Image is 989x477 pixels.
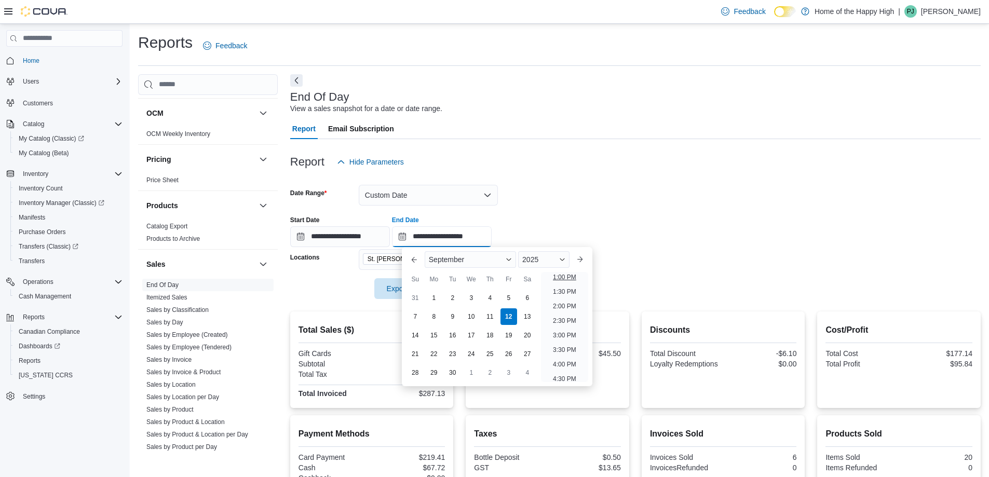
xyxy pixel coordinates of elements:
[2,167,127,181] button: Inventory
[19,328,80,336] span: Canadian Compliance
[500,271,517,288] div: Fr
[146,306,209,314] a: Sales by Classification
[15,240,83,253] a: Transfers (Classic)
[541,272,588,382] ul: Time
[146,356,192,364] span: Sales by Invoice
[15,255,123,267] span: Transfers
[19,311,123,323] span: Reports
[146,259,166,269] h3: Sales
[374,360,445,368] div: $272.98
[19,54,123,67] span: Home
[10,324,127,339] button: Canadian Compliance
[15,369,123,381] span: Washington CCRS
[19,54,44,67] a: Home
[146,200,255,211] button: Products
[349,157,404,167] span: Hide Parameters
[482,271,498,288] div: Th
[407,346,424,362] div: day-21
[774,17,775,18] span: Dark Mode
[15,290,75,303] a: Cash Management
[725,349,796,358] div: -$6.10
[146,294,187,301] a: Itemized Sales
[500,290,517,306] div: day-5
[292,118,316,139] span: Report
[15,197,123,209] span: Inventory Manager (Classic)
[407,308,424,325] div: day-7
[19,228,66,236] span: Purchase Orders
[15,355,123,367] span: Reports
[426,308,442,325] div: day-8
[725,453,796,461] div: 6
[444,327,461,344] div: day-16
[901,360,972,368] div: $95.84
[19,118,123,130] span: Catalog
[901,453,972,461] div: 20
[299,370,370,378] div: Total Tax
[19,134,84,143] span: My Catalog (Classic)
[463,346,480,362] div: day-24
[482,364,498,381] div: day-2
[19,168,52,180] button: Inventory
[146,443,217,451] a: Sales by Product per Day
[374,464,445,472] div: $67.72
[19,276,123,288] span: Operations
[19,390,49,403] a: Settings
[825,453,897,461] div: Items Sold
[482,308,498,325] div: day-11
[904,5,917,18] div: Parker Jones-Maclean
[825,428,972,440] h2: Products Sold
[290,216,320,224] label: Start Date
[519,327,536,344] div: day-20
[368,254,449,264] span: St. [PERSON_NAME] - Shoppes @ [PERSON_NAME] - Fire & Flower
[898,5,900,18] p: |
[463,271,480,288] div: We
[146,235,200,242] a: Products to Archive
[19,292,71,301] span: Cash Management
[406,289,537,382] div: September, 2025
[15,240,123,253] span: Transfers (Classic)
[299,389,347,398] strong: Total Invoiced
[19,390,123,403] span: Settings
[10,353,127,368] button: Reports
[407,327,424,344] div: day-14
[907,5,914,18] span: PJ
[15,147,123,159] span: My Catalog (Beta)
[500,308,517,325] div: day-12
[146,380,196,389] span: Sales by Location
[138,32,193,53] h1: Reports
[10,289,127,304] button: Cash Management
[901,349,972,358] div: $177.14
[774,6,796,17] input: Dark Mode
[290,74,303,87] button: Next
[146,331,228,338] a: Sales by Employee (Created)
[15,369,77,381] a: [US_STATE] CCRS
[734,6,765,17] span: Feedback
[146,430,248,439] span: Sales by Product & Location per Day
[407,364,424,381] div: day-28
[146,406,194,413] a: Sales by Product
[10,181,127,196] button: Inventory Count
[15,355,45,367] a: Reports
[146,200,178,211] h3: Products
[549,358,580,371] li: 4:00 PM
[549,373,580,385] li: 4:30 PM
[199,35,251,56] a: Feedback
[290,189,327,197] label: Date Range
[2,117,127,131] button: Catalog
[333,152,408,172] button: Hide Parameters
[2,389,127,404] button: Settings
[500,364,517,381] div: day-3
[15,226,70,238] a: Purchase Orders
[463,364,480,381] div: day-1
[519,364,536,381] div: day-4
[474,428,621,440] h2: Taxes
[429,255,464,264] span: September
[19,371,73,379] span: [US_STATE] CCRS
[146,176,179,184] span: Price Sheet
[519,308,536,325] div: day-13
[474,464,545,472] div: GST
[10,196,127,210] a: Inventory Manager (Classic)
[146,154,171,165] h3: Pricing
[146,405,194,414] span: Sales by Product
